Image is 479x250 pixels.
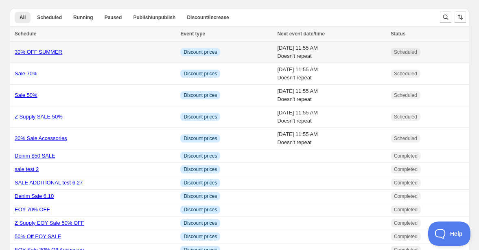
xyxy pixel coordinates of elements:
a: Denim Sale 6.10 [15,193,54,199]
a: 30% OFF SUMMER [15,49,62,55]
span: All [20,14,26,21]
span: Discount prices [184,135,217,142]
span: Schedule [15,31,36,37]
td: [DATE] 11:55 AM Doesn't repeat [275,85,388,106]
span: Completed [394,180,418,186]
iframe: Toggle Customer Support [428,221,471,246]
span: Scheduled [394,135,417,142]
span: Scheduled [394,49,417,55]
span: Running [73,14,93,21]
span: Event type [180,31,205,37]
span: Discount prices [184,166,217,173]
td: [DATE] 11:55 AM Doesn't repeat [275,106,388,128]
span: Publish/unpublish [133,14,175,21]
span: Completed [394,153,418,159]
a: 30% Sale Accessories [15,135,67,141]
button: Sort the results [455,11,466,23]
span: Discount prices [184,206,217,213]
a: sale test 2 [15,166,39,172]
span: Status [391,31,406,37]
a: SALE ADDITIONAL test 6.27 [15,180,83,186]
span: Scheduled [394,92,417,99]
span: Discount prices [184,114,217,120]
a: Sale 50% [15,92,37,98]
span: Completed [394,233,418,240]
td: [DATE] 11:55 AM Doesn't repeat [275,63,388,85]
span: Completed [394,220,418,226]
span: Discount prices [184,70,217,77]
td: [DATE] 11:55 AM Doesn't repeat [275,128,388,149]
span: Scheduled [394,114,417,120]
span: Discount prices [184,233,217,240]
td: [DATE] 11:55 AM Doesn't repeat [275,42,388,63]
a: 50% Off EOY SALE [15,233,61,239]
span: Discount prices [184,49,217,55]
span: Discount prices [184,180,217,186]
span: Completed [394,206,418,213]
span: Completed [394,193,418,200]
a: Sale 70% [15,70,37,77]
button: Search and filter results [440,11,451,23]
span: Paused [105,14,122,21]
a: Denim $50 SALE [15,153,55,159]
span: Completed [394,166,418,173]
span: Next event date/time [277,31,325,37]
span: Scheduled [37,14,62,21]
span: Discount prices [184,92,217,99]
a: Z Supply SALE 50% [15,114,63,120]
a: Z Supply EOY Sale 50% OFF [15,220,84,226]
span: Scheduled [394,70,417,77]
a: EOY 70% OFF [15,206,50,213]
span: Discount prices [184,153,217,159]
span: Discount/increase [187,14,229,21]
span: Discount prices [184,193,217,200]
span: Discount prices [184,220,217,226]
